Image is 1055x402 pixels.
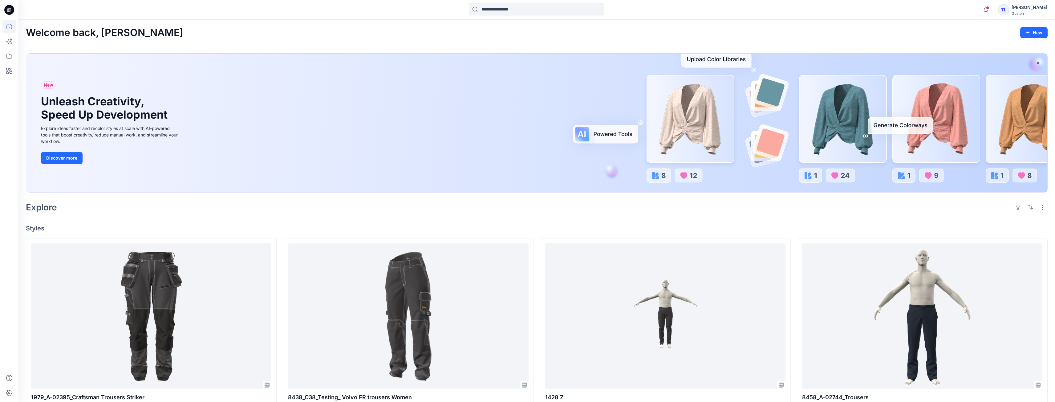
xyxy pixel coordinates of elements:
a: 1979_A-02395_Craftsman Trousers Striker [31,243,271,390]
button: New [1020,27,1048,38]
h4: Styles [26,225,1048,232]
p: 1979_A-02395_Craftsman Trousers Striker [31,393,271,402]
button: Discover more [41,152,83,164]
a: Discover more [41,152,180,164]
div: Guston [1012,11,1047,16]
p: 1428 Z [545,393,785,402]
h1: Unleash Creativity, Speed Up Development [41,95,170,121]
div: [PERSON_NAME] [1012,4,1047,11]
a: 1428 Z [545,243,785,390]
p: 8458_A-02744_Trousers [802,393,1042,402]
p: 8438_C38_Testing_ Volvo FR trousers Women [288,393,528,402]
h2: Welcome back, [PERSON_NAME] [26,27,183,39]
a: 8438_C38_Testing_ Volvo FR trousers Women [288,243,528,390]
div: Explore ideas faster and recolor styles at scale with AI-powered tools that boost creativity, red... [41,125,180,144]
a: 8458_A-02744_Trousers [802,243,1042,390]
h2: Explore [26,202,57,212]
div: TL [998,4,1009,15]
span: New [44,81,53,89]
